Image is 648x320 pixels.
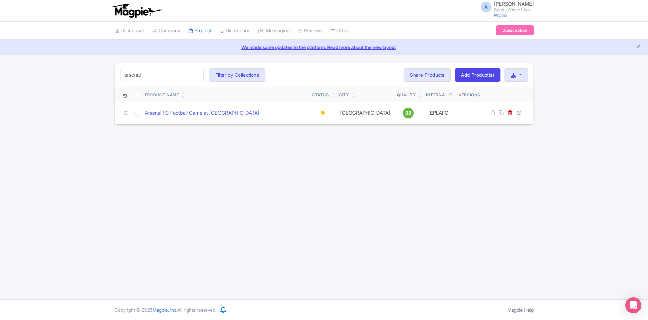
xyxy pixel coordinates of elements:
button: Close announcement [636,43,641,51]
span: [PERSON_NAME] [494,1,534,7]
td: EPLAFC [423,102,456,124]
a: Subscription [496,25,533,35]
span: 88 [405,109,411,117]
a: 88 [397,108,420,118]
td: [GEOGRAPHIC_DATA] [336,102,394,124]
a: Company [153,22,180,40]
img: logo-ab69f6fb50320c5b225c76a69d11143b.png [111,3,163,18]
a: We made some updates to the platform. Read more about the new layout [4,44,644,51]
a: Messaging [258,22,290,40]
div: Quality [397,92,416,98]
span: Magpie, Inc. [153,307,177,313]
input: Search product name, city, or interal id [120,69,204,81]
a: Other [331,22,349,40]
div: Status [312,92,329,98]
a: A [PERSON_NAME] Sports Where I Am [477,1,534,12]
div: Building [319,108,326,118]
span: A [481,2,491,12]
div: City [339,92,349,98]
a: Reviews [298,22,322,40]
div: Copyright © 2025 All rights reserved. [111,306,220,313]
div: Open Intercom Messenger [625,297,641,313]
th: Internal ID [423,87,456,102]
a: Dashboard [115,22,145,40]
a: Arsenal FC Football Game at [GEOGRAPHIC_DATA] [145,109,259,117]
a: Magpie Help [507,307,534,313]
a: Profile [494,12,507,18]
div: Product Name [145,92,179,98]
th: Versions [456,87,483,102]
button: Filter by Collections [209,68,266,82]
small: Sports Where I Am [494,8,534,12]
a: Add Product(s) [455,68,500,82]
a: Product [188,22,212,40]
a: Distribution [220,22,250,40]
a: Share Products [404,68,451,82]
